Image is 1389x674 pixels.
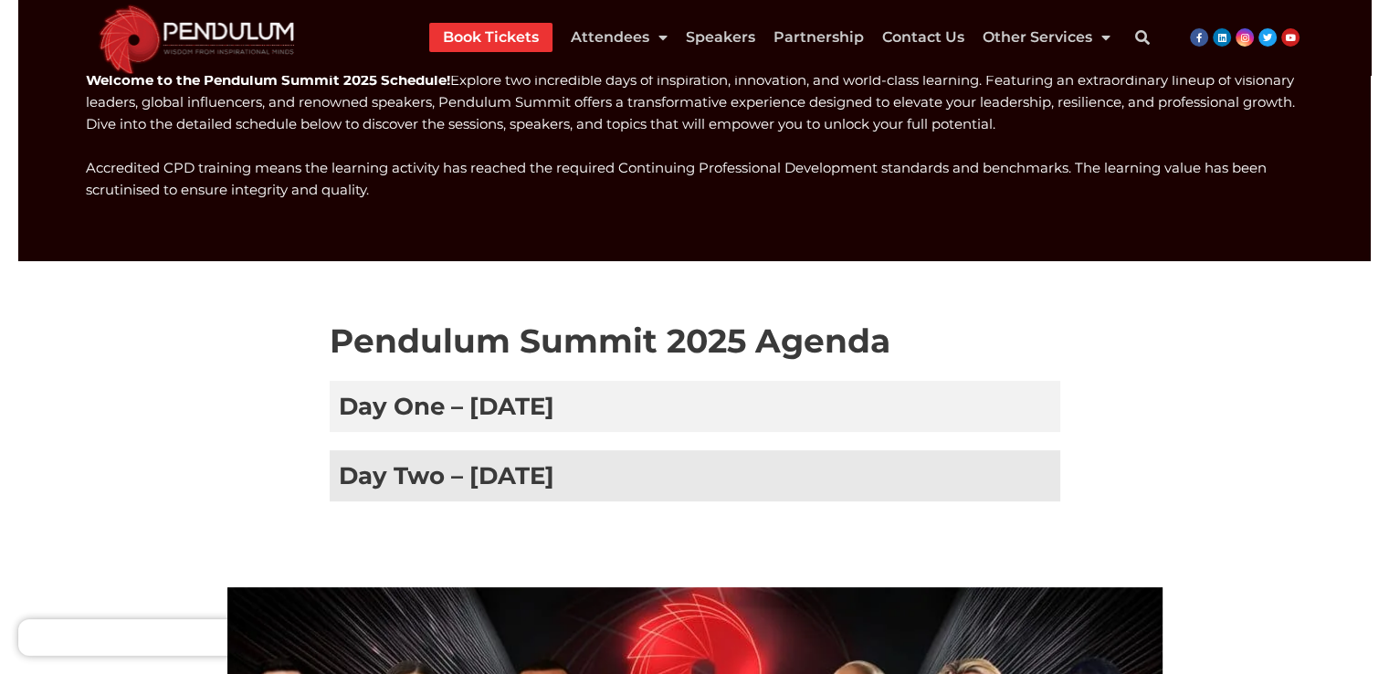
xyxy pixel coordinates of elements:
[330,320,1060,363] h2: Pendulum Summit 2025 Agenda
[882,23,964,52] a: Contact Us
[686,23,755,52] a: Speakers
[773,23,864,52] a: Partnership
[330,381,1060,432] h3: Day One – [DATE]
[1124,19,1161,56] div: Search
[429,23,1110,52] nav: Menu
[86,69,1303,135] p: Explore two incredible days of inspiration, innovation, and world-class learning. Featuring an ex...
[571,23,668,52] a: Attendees
[443,23,539,52] a: Book Tickets
[86,157,1303,201] p: Accredited CPD training means the learning activity has reached the required Continuing Professio...
[330,450,1060,501] h3: Day Two – [DATE]
[18,619,237,656] iframe: Brevo live chat
[983,23,1110,52] a: Other Services
[86,71,450,89] strong: Welcome to the Pendulum Summit 2025 Schedule!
